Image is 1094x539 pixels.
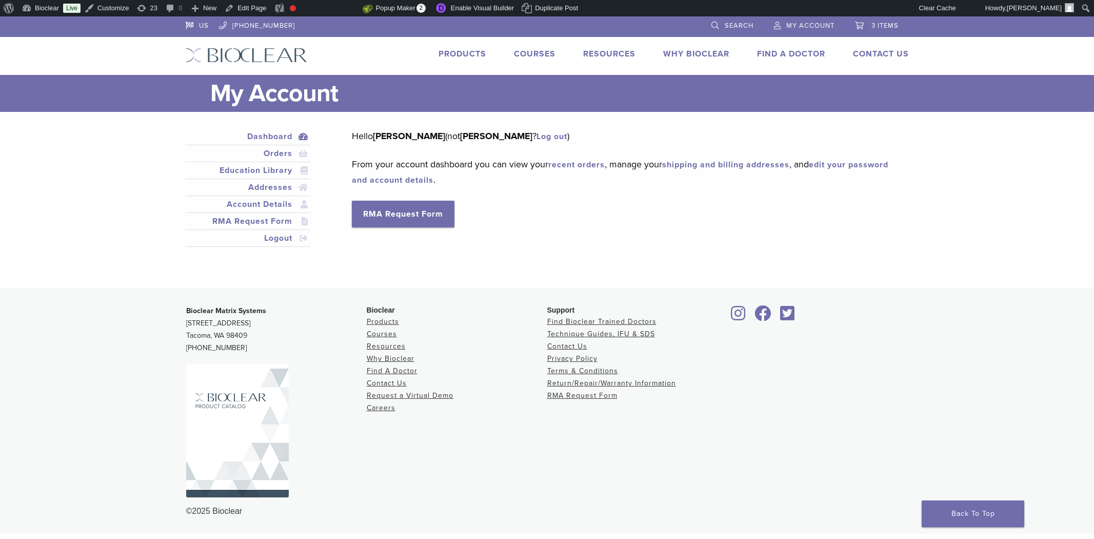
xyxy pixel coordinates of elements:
a: Resources [583,49,635,59]
a: Back To Top [922,500,1024,527]
a: Privacy Policy [547,354,598,363]
a: recent orders [548,160,605,170]
a: Find Bioclear Trained Doctors [547,317,657,326]
a: RMA Request Form [352,201,454,227]
a: Bioclear [728,312,749,322]
img: Bioclear [186,364,289,497]
a: Products [367,317,399,326]
span: 2 [416,4,426,13]
p: Hello (not ? ) [352,128,893,144]
a: Search [711,16,753,32]
span: Bioclear [367,306,395,314]
a: 3 items [855,16,899,32]
p: [STREET_ADDRESS] Tacoma, WA 98409 [PHONE_NUMBER] [186,305,367,354]
a: RMA Request Form [547,391,618,400]
span: Search [725,22,753,30]
a: Products [439,49,486,59]
a: Addresses [188,181,309,194]
a: Bioclear [751,312,775,322]
a: Technique Guides, IFU & SDS [547,330,655,338]
a: Live [63,4,81,13]
nav: Account pages [186,128,311,259]
a: Courses [514,49,555,59]
a: Terms & Conditions [547,367,618,375]
a: RMA Request Form [188,215,309,227]
div: Focus keyphrase not set [290,5,296,11]
a: Dashboard [188,130,309,143]
a: Why Bioclear [663,49,729,59]
a: Return/Repair/Warranty Information [547,379,676,388]
strong: Bioclear Matrix Systems [186,306,266,315]
strong: [PERSON_NAME] [373,130,445,142]
a: Contact Us [367,379,407,388]
a: Careers [367,403,395,412]
a: Logout [188,232,309,244]
a: Bioclear [777,312,799,322]
a: Find A Doctor [367,367,417,375]
img: Views over 48 hours. Click for more Jetpack Stats. [305,3,363,15]
a: US [186,16,209,32]
span: Support [547,306,575,314]
img: Bioclear [186,48,307,63]
a: Request a Virtual Demo [367,391,453,400]
a: Contact Us [853,49,909,59]
a: Orders [188,147,309,160]
a: Find A Doctor [757,49,825,59]
a: Why Bioclear [367,354,414,363]
a: Account Details [188,198,309,210]
div: ©2025 Bioclear [186,505,908,517]
a: Education Library [188,164,309,177]
a: Resources [367,342,406,351]
a: My Account [774,16,834,32]
strong: [PERSON_NAME] [460,130,532,142]
a: [PHONE_NUMBER] [219,16,295,32]
a: Contact Us [547,342,587,351]
span: My Account [786,22,834,30]
h1: My Account [210,75,909,112]
a: shipping and billing addresses [662,160,789,170]
p: From your account dashboard you can view your , manage your , and . [352,157,893,187]
span: [PERSON_NAME] [1007,4,1062,12]
a: Log out [536,131,567,142]
a: Courses [367,330,397,338]
span: 3 items [871,22,899,30]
